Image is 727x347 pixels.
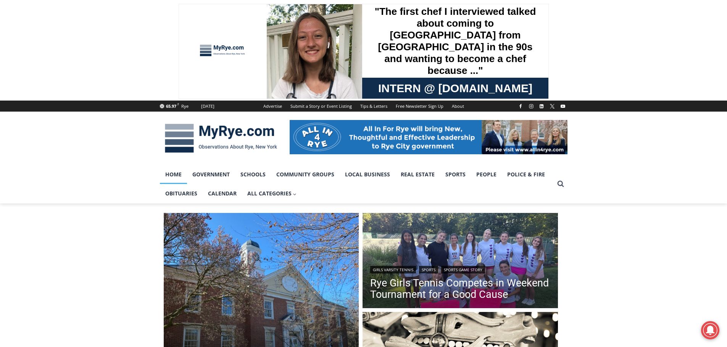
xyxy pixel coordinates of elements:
div: 6 [89,64,93,72]
div: [DATE] [201,103,214,110]
button: View Search Form [554,177,567,191]
span: F [177,102,179,106]
a: Sports Game Story [441,266,485,273]
div: / [85,64,87,72]
a: X [548,102,557,111]
span: 65.97 [166,103,176,109]
div: 3 [80,64,84,72]
div: Rye [181,103,189,110]
div: | | [370,264,550,273]
a: Intern @ [DOMAIN_NAME] [184,74,370,95]
img: All in for Rye [290,120,567,154]
span: Intern @ [DOMAIN_NAME] [200,76,354,93]
a: Rye Girls Tennis Competes in Weekend Tournament for a Good Cause [370,277,550,300]
h4: [PERSON_NAME] Read Sanctuary Fall Fest: [DATE] [6,77,102,94]
a: Facebook [516,102,525,111]
a: People [471,165,502,184]
a: Community Groups [271,165,340,184]
a: Obituaries [160,184,203,203]
a: Tips & Letters [356,101,392,112]
img: (PHOTO: The top Rye Girls Varsity Tennis team poses after the Georgia Williams Memorial Scholarsh... [363,213,558,310]
button: Child menu of All Categories [242,184,302,203]
a: Police & Fire [502,165,550,184]
img: MyRye.com [160,118,282,158]
a: Linkedin [537,102,546,111]
a: Girls Varsity Tennis [370,266,416,273]
a: Government [187,165,235,184]
nav: Secondary Navigation [259,101,468,112]
div: Face Painting [80,22,109,62]
a: Sports [440,165,471,184]
a: Real Estate [395,165,440,184]
a: Read More Rye Girls Tennis Competes in Weekend Tournament for a Good Cause [363,213,558,310]
a: Sports [419,266,438,273]
a: Instagram [527,102,536,111]
a: Free Newsletter Sign Up [392,101,448,112]
a: Home [160,165,187,184]
nav: Primary Navigation [160,165,554,203]
a: YouTube [558,102,567,111]
a: About [448,101,468,112]
a: [PERSON_NAME] Read Sanctuary Fall Fest: [DATE] [0,76,114,95]
div: "The first chef I interviewed talked about coming to [GEOGRAPHIC_DATA] from [GEOGRAPHIC_DATA] in ... [193,0,361,74]
a: Submit a Story or Event Listing [286,101,356,112]
a: Advertise [259,101,286,112]
a: Calendar [203,184,242,203]
a: Local Business [340,165,395,184]
a: Schools [235,165,271,184]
